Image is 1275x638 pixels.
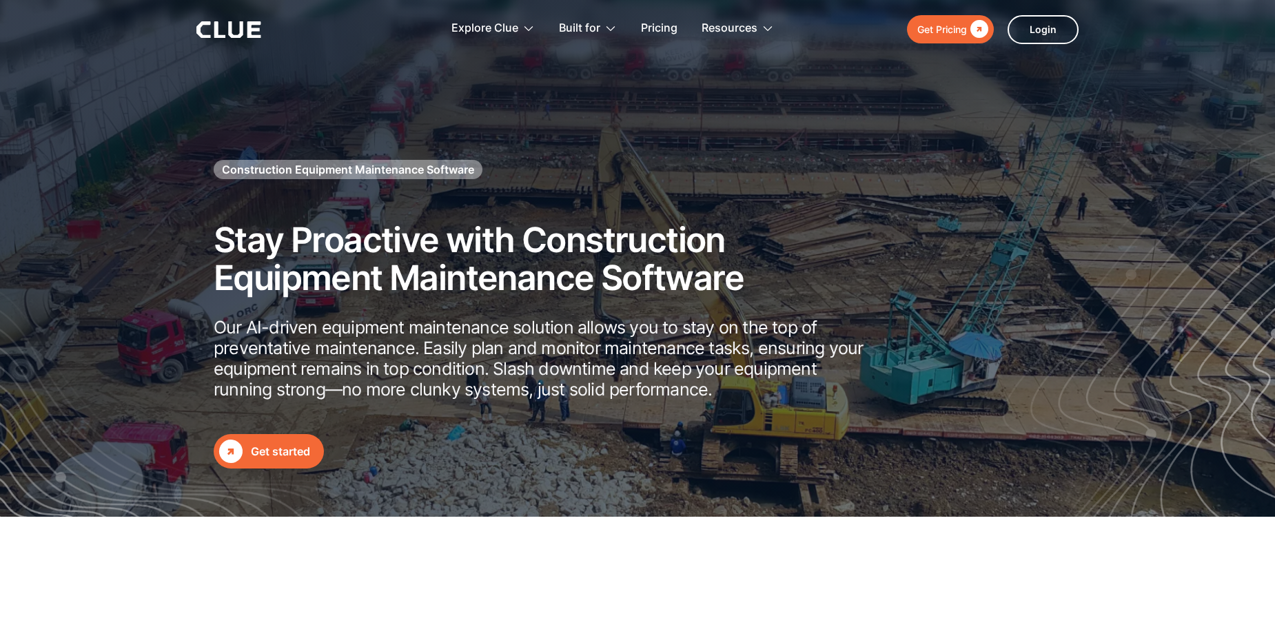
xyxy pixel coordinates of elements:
h2: Stay Proactive with Construction Equipment Maintenance Software [214,221,868,297]
a: Get started [214,434,324,469]
div: Resources [702,7,757,50]
div:  [219,440,243,463]
div: Explore Clue [451,7,535,50]
h1: Construction Equipment Maintenance Software [222,162,474,177]
div: Explore Clue [451,7,518,50]
div: Resources [702,7,774,50]
div: Get Pricing [917,21,967,38]
div:  [967,21,988,38]
img: Construction fleet management software [970,108,1275,517]
div: Built for [559,7,600,50]
div: Get started [251,443,310,460]
a: Login [1008,15,1079,44]
a: Get Pricing [907,15,994,43]
div: Built for [559,7,617,50]
p: Our AI-driven equipment maintenance solution allows you to stay on the top of preventative mainte... [214,317,868,400]
a: Pricing [641,7,677,50]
